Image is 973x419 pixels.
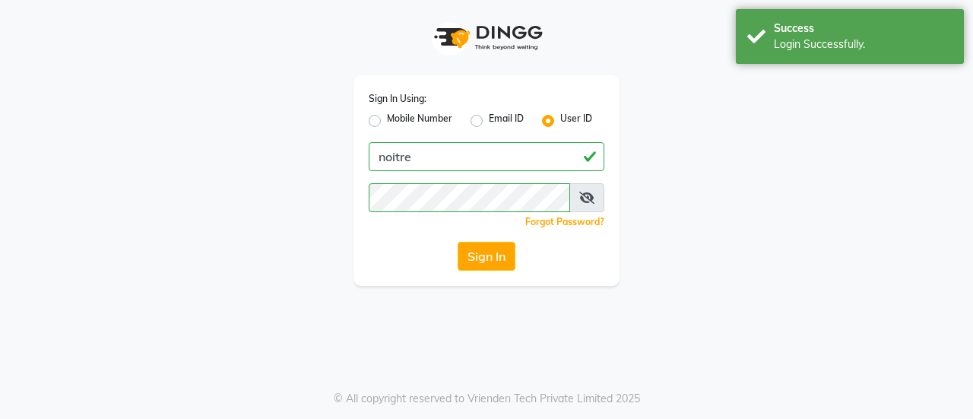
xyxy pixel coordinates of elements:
label: Sign In Using: [369,92,426,106]
img: logo1.svg [426,15,547,60]
div: Success [774,21,952,37]
label: Email ID [489,112,524,130]
a: Forgot Password? [525,216,604,227]
input: Username [369,142,604,171]
label: User ID [560,112,592,130]
input: Username [369,183,570,212]
label: Mobile Number [387,112,452,130]
button: Sign In [458,242,515,271]
div: Login Successfully. [774,37,952,52]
